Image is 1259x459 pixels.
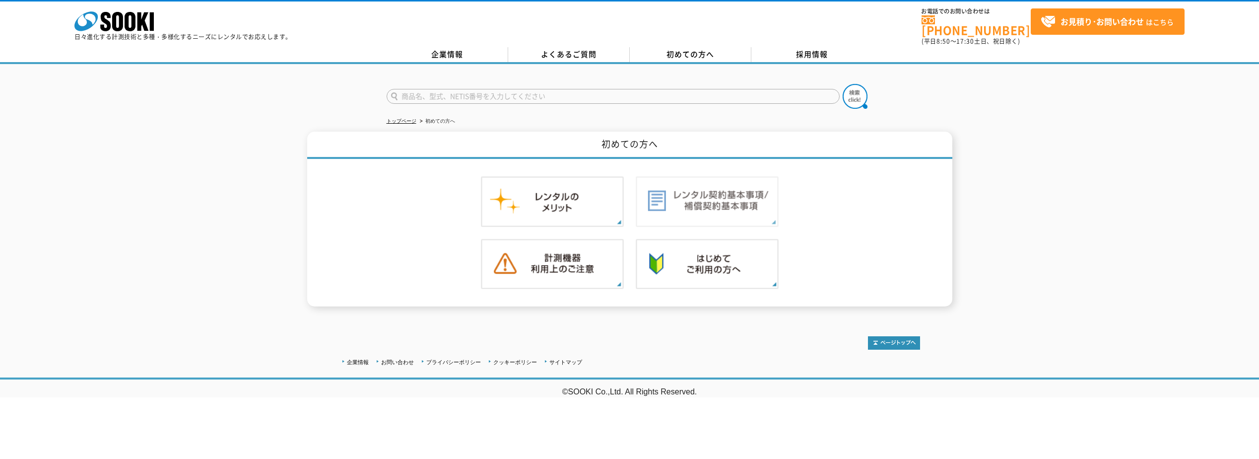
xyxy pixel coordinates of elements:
span: 17:30 [956,37,974,46]
span: 初めての方へ [666,49,714,60]
strong: お見積り･お問い合わせ [1060,15,1144,27]
a: 採用情報 [751,47,873,62]
span: お電話でのお問い合わせは [922,8,1031,14]
img: レンタルのメリット [481,176,624,227]
a: お問い合わせ [381,359,414,365]
a: トップページ [387,118,416,124]
a: よくあるご質問 [508,47,630,62]
input: 商品名、型式、NETIS番号を入力してください [387,89,840,104]
a: サイトマップ [549,359,582,365]
a: 企業情報 [387,47,508,62]
p: 日々進化する計測技術と多種・多様化するニーズにレンタルでお応えします。 [74,34,292,40]
span: (平日 ～ 土日、祝日除く) [922,37,1020,46]
span: 8:50 [936,37,950,46]
img: btn_search.png [843,84,867,109]
img: トップページへ [868,336,920,350]
a: [PHONE_NUMBER] [922,15,1031,36]
img: 初めての方へ [636,239,779,290]
a: お見積り･お問い合わせはこちら [1031,8,1185,35]
a: 初めての方へ [630,47,751,62]
a: クッキーポリシー [493,359,537,365]
img: 計測機器ご利用上のご注意 [481,239,624,290]
a: 企業情報 [347,359,369,365]
img: レンタル契約基本事項／補償契約基本事項 [636,176,779,227]
h1: 初めての方へ [307,132,952,159]
a: プライバシーポリシー [426,359,481,365]
li: 初めての方へ [418,116,455,127]
span: はこちら [1041,14,1174,29]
